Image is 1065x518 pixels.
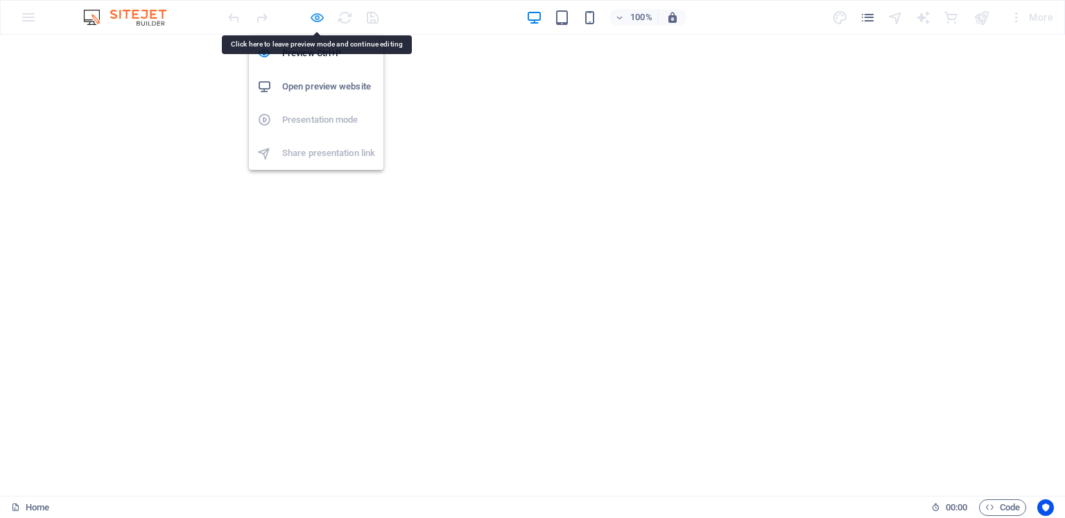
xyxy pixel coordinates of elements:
[11,499,49,516] a: Click to cancel selection. Double-click to open Pages
[630,9,652,26] h6: 100%
[860,10,876,26] i: Pages (Ctrl+Alt+S)
[955,502,958,512] span: :
[1037,499,1054,516] button: Usercentrics
[946,499,967,516] span: 00 00
[80,9,184,26] img: Editor Logo
[282,45,375,62] h6: Preview Ctrl+P
[282,78,375,95] h6: Open preview website
[666,11,679,24] i: On resize automatically adjust zoom level to fit chosen device.
[860,9,876,26] button: pages
[979,499,1026,516] button: Code
[609,9,659,26] button: 100%
[931,499,968,516] h6: Session time
[985,499,1020,516] span: Code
